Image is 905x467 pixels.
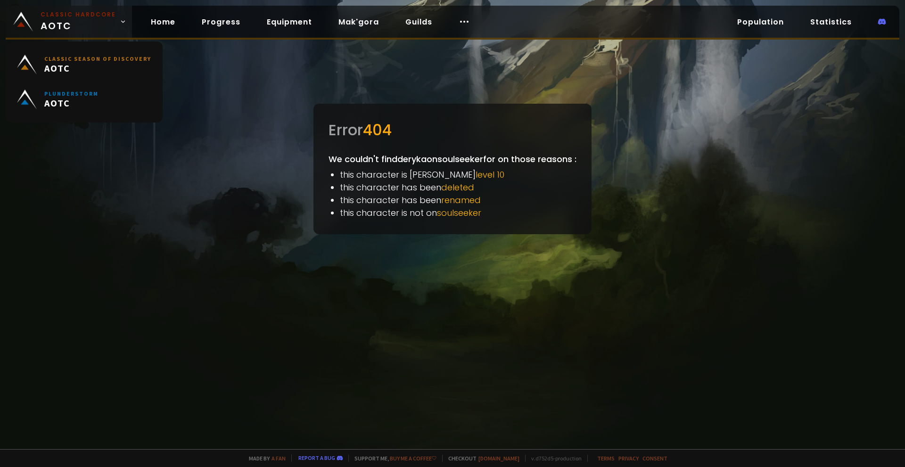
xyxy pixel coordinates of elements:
[398,12,440,32] a: Guilds
[331,12,387,32] a: Mak'gora
[437,207,481,219] span: soulseeker
[259,12,320,32] a: Equipment
[44,97,99,109] span: AOTC
[243,455,286,462] span: Made by
[313,104,592,234] div: We couldn't find deryka on soulseeker for on those reasons :
[348,455,436,462] span: Support me,
[390,455,436,462] a: Buy me a coffee
[597,455,615,462] a: Terms
[194,12,248,32] a: Progress
[441,194,481,206] span: renamed
[340,168,576,181] li: this character is [PERSON_NAME]
[478,455,519,462] a: [DOMAIN_NAME]
[642,455,667,462] a: Consent
[44,90,99,97] small: Plunderstorm
[44,62,151,74] span: AOTC
[44,55,151,62] small: Classic Season of Discovery
[618,455,639,462] a: Privacy
[41,10,116,33] span: AOTC
[340,181,576,194] li: this character has been
[442,455,519,462] span: Checkout
[41,10,116,19] small: Classic Hardcore
[340,194,576,206] li: this character has been
[11,47,157,82] a: Classic Season of DiscoveryAOTC
[803,12,859,32] a: Statistics
[363,119,392,140] span: 404
[143,12,183,32] a: Home
[476,169,504,180] span: level 10
[340,206,576,219] li: this character is not on
[11,82,157,117] a: PlunderstormAOTC
[730,12,791,32] a: Population
[329,119,576,141] div: Error
[298,454,335,461] a: Report a bug
[441,181,474,193] span: deleted
[271,455,286,462] a: a fan
[6,6,132,38] a: Classic HardcoreAOTC
[525,455,582,462] span: v. d752d5 - production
